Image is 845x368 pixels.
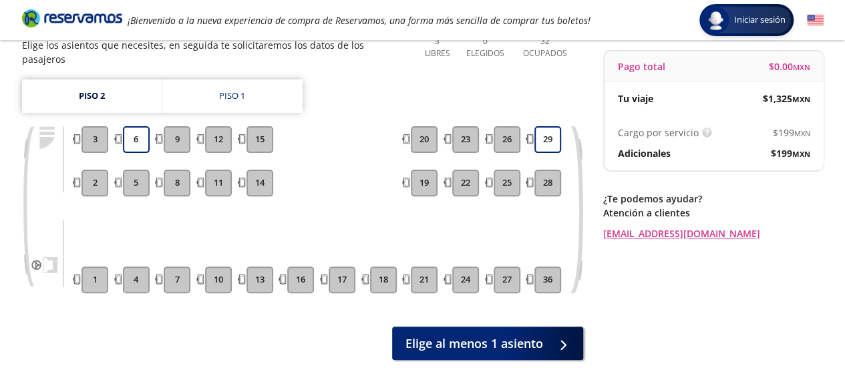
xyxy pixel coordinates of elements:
[494,170,520,196] button: 25
[603,206,824,220] p: Atención a clientes
[603,226,824,240] a: [EMAIL_ADDRESS][DOMAIN_NAME]
[411,126,438,153] button: 20
[370,266,397,293] button: 18
[618,126,699,140] p: Cargo por servicio
[81,126,108,153] button: 3
[123,126,150,153] button: 6
[128,14,590,27] em: ¡Bienvenido a la nueva experiencia de compra de Reservamos, una forma más sencilla de comprar tus...
[618,146,671,160] p: Adicionales
[494,126,520,153] button: 26
[534,126,561,153] button: 29
[792,94,810,104] small: MXN
[793,62,810,72] small: MXN
[164,170,190,196] button: 8
[729,13,791,27] span: Iniciar sesión
[329,266,355,293] button: 17
[452,266,479,293] button: 24
[22,79,162,113] a: Piso 2
[246,266,273,293] button: 13
[618,91,653,106] p: Tu viaje
[452,126,479,153] button: 23
[287,266,314,293] button: 16
[534,266,561,293] button: 36
[246,170,273,196] button: 14
[205,170,232,196] button: 11
[773,126,810,140] span: $ 199
[405,335,543,353] span: Elige al menos 1 asiento
[771,146,810,160] span: $ 199
[205,126,232,153] button: 12
[81,170,108,196] button: 2
[22,38,408,66] p: Elige los asientos que necesites, en seguida te solicitaremos los datos de los pasajeros
[792,149,810,159] small: MXN
[81,266,108,293] button: 1
[463,35,508,59] p: 0 Elegidos
[164,266,190,293] button: 7
[452,170,479,196] button: 22
[392,327,583,360] button: Elige al menos 1 asiento
[205,266,232,293] button: 10
[807,12,824,29] button: English
[794,128,810,138] small: MXN
[162,79,303,113] a: Piso 1
[411,170,438,196] button: 19
[123,170,150,196] button: 5
[768,291,832,355] iframe: Messagebird Livechat Widget
[164,126,190,153] button: 9
[123,266,150,293] button: 4
[246,126,273,153] button: 15
[769,59,810,73] span: $ 0.00
[618,59,665,73] p: Pago total
[518,35,573,59] p: 32 Ocupados
[494,266,520,293] button: 27
[22,8,122,32] a: Brand Logo
[411,266,438,293] button: 21
[534,170,561,196] button: 28
[763,91,810,106] span: $ 1,325
[603,192,824,206] p: ¿Te podemos ayudar?
[22,8,122,28] i: Brand Logo
[421,35,454,59] p: 3 Libres
[219,89,245,103] div: Piso 1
